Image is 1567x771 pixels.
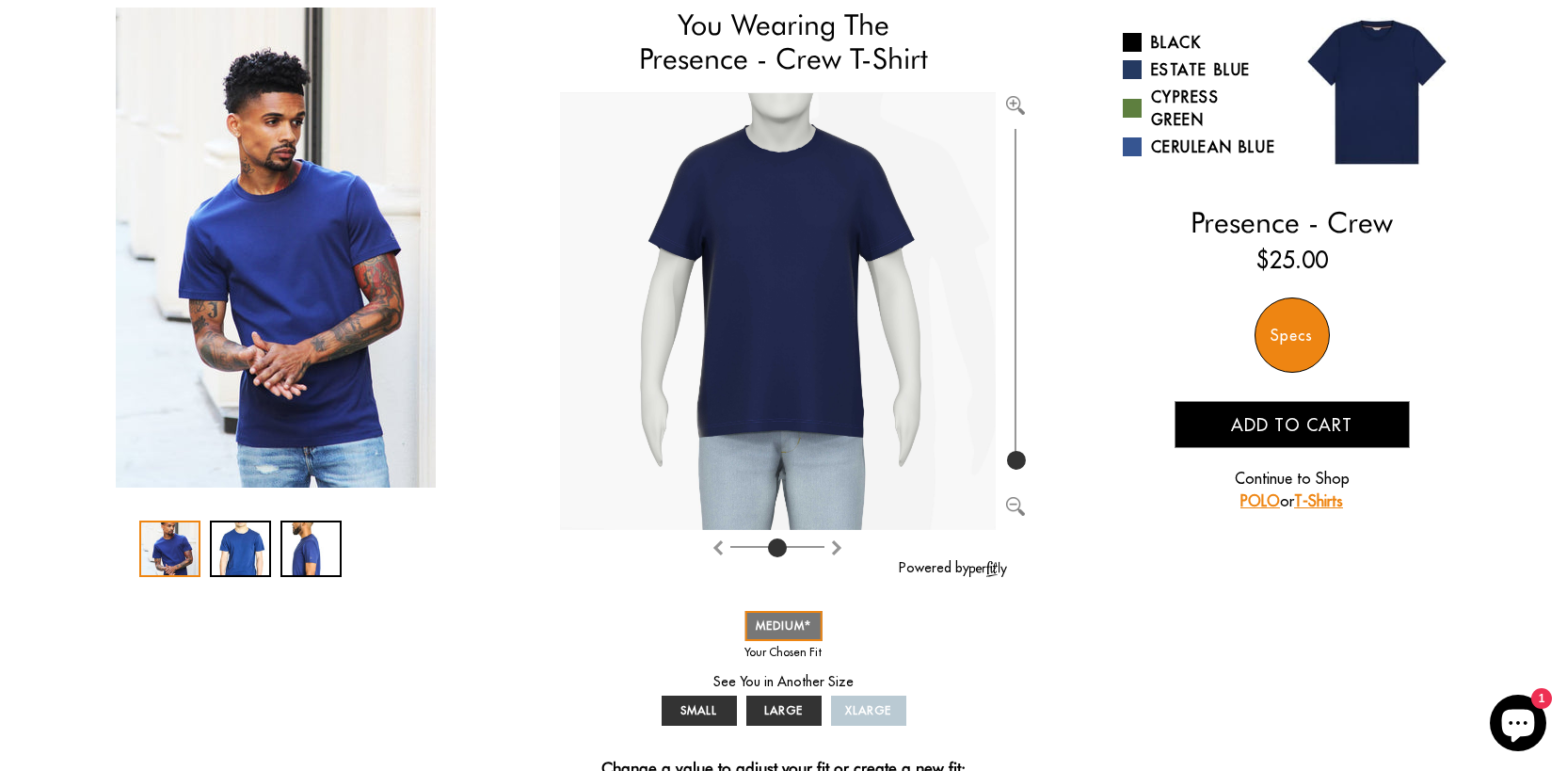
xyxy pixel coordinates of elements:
[711,535,726,557] button: Rotate clockwise
[1123,58,1278,81] a: Estate Blue
[560,8,1007,76] h1: You Wearing The Presence - Crew T-Shirt
[1006,494,1025,513] button: Zoom out
[1006,96,1025,115] img: Zoom in
[1294,491,1343,510] a: T-Shirts
[969,561,1007,577] img: perfitly-logo_73ae6c82-e2e3-4a36-81b1-9e913f6ac5a1.png
[1006,497,1025,516] img: Zoom out
[560,93,996,531] img: Brand%2fOtero%2f20002-v2-R%2f54%2f5-M%2fAv%2f29e026ab-7dea-11ea-9f6a-0e35f21fd8c2%2fEstate+Blue%2...
[1292,8,1462,177] img: 013.jpg
[210,521,271,577] div: 2 / 3
[899,559,1007,576] a: Powered by
[831,696,906,726] a: XLARGE
[662,696,737,726] a: SMALL
[1123,205,1462,239] h2: Presence - Crew
[756,618,811,633] span: MEDIUM
[764,703,803,717] span: LARGE
[1255,297,1330,373] div: Specs
[1484,695,1552,756] inbox-online-store-chat: Shopify online store chat
[1123,31,1278,54] a: Black
[1256,243,1328,277] ins: $25.00
[116,8,436,488] img: IMG_2428_copy_1024x1024_2x_54a29d56-2a4d-4dd6-a028-5652b32cc0ff_340x.jpg
[1123,86,1278,131] a: Cypress Green
[845,703,891,717] span: XLARGE
[1231,414,1352,436] span: Add to cart
[744,611,823,641] a: MEDIUM
[829,535,844,557] button: Rotate counter clockwise
[711,540,726,555] img: Rotate clockwise
[280,521,342,577] div: 3 / 3
[1175,467,1410,512] p: Continue to Shop or
[829,540,844,555] img: Rotate counter clockwise
[1240,491,1280,510] a: POLO
[746,696,822,726] a: LARGE
[106,8,445,488] div: 1 / 3
[1006,92,1025,111] button: Zoom in
[139,521,200,577] div: 1 / 3
[680,703,717,717] span: SMALL
[1123,136,1278,158] a: Cerulean Blue
[1175,401,1410,448] button: Add to cart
